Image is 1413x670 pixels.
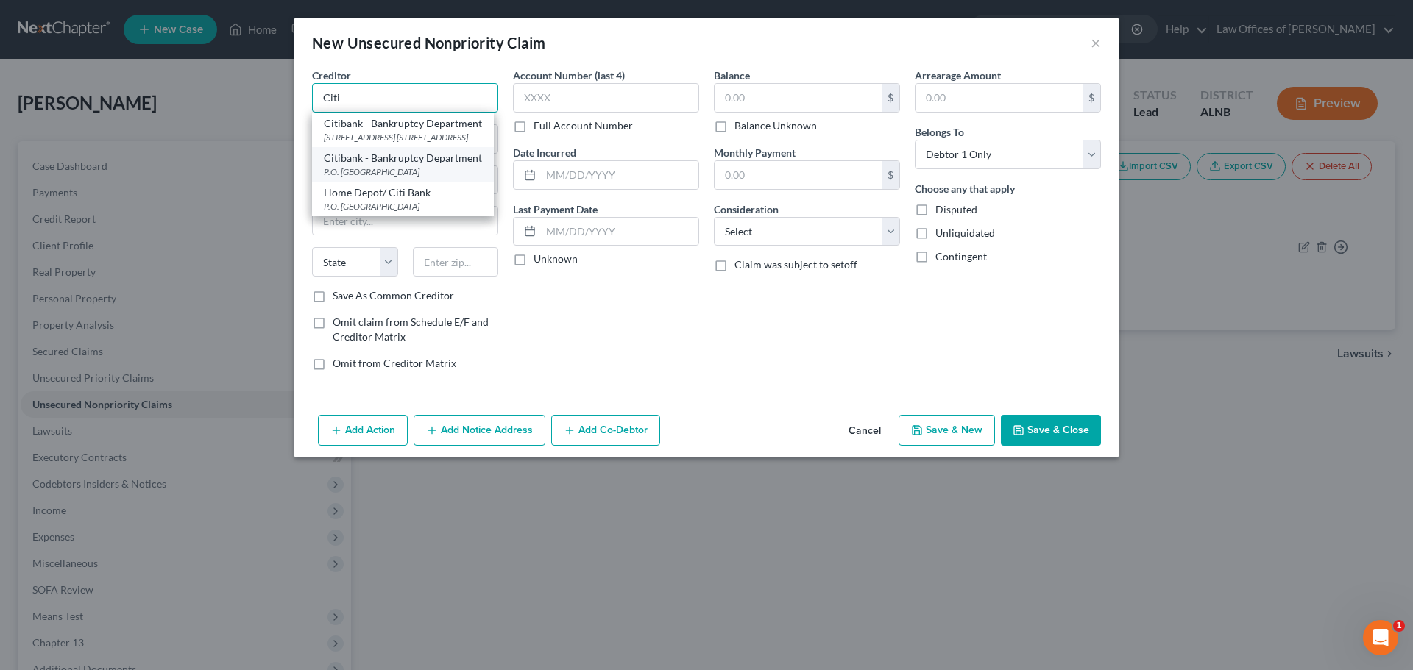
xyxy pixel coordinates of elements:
div: [STREET_ADDRESS] [STREET_ADDRESS] [324,131,482,143]
button: Add Co-Debtor [551,415,660,446]
label: Account Number (last 4) [513,68,625,83]
label: Consideration [714,202,779,217]
input: 0.00 [916,84,1083,112]
input: Enter zip... [413,247,499,277]
label: Full Account Number [534,118,633,133]
button: Cancel [837,416,893,446]
span: Claim was subject to setoff [734,258,857,271]
span: Omit claim from Schedule E/F and Creditor Matrix [333,316,489,343]
div: P.O. [GEOGRAPHIC_DATA] [324,165,482,178]
div: $ [882,84,899,112]
button: Add Notice Address [414,415,545,446]
input: MM/DD/YYYY [541,218,698,246]
input: 0.00 [715,161,882,189]
iframe: Intercom live chat [1363,620,1398,655]
input: Search creditor by name... [312,83,498,113]
div: Home Depot/ Citi Bank [324,185,482,200]
label: Balance [714,68,750,83]
input: XXXX [513,83,699,113]
span: Creditor [312,69,351,82]
span: Disputed [935,203,977,215]
div: $ [1083,84,1100,112]
span: Contingent [935,250,987,263]
input: 0.00 [715,84,882,112]
label: Save As Common Creditor [333,288,454,303]
div: P.O. [GEOGRAPHIC_DATA] [324,200,482,213]
input: MM/DD/YYYY [541,161,698,189]
label: Last Payment Date [513,202,598,217]
span: Belongs To [915,126,964,138]
label: Choose any that apply [915,181,1015,196]
span: Unliquidated [935,227,995,239]
div: New Unsecured Nonpriority Claim [312,32,545,53]
label: Arrearage Amount [915,68,1001,83]
button: Save & Close [1001,415,1101,446]
input: Enter city... [313,207,497,235]
label: Unknown [534,252,578,266]
span: Omit from Creditor Matrix [333,357,456,369]
label: Monthly Payment [714,145,796,160]
div: $ [882,161,899,189]
button: Save & New [899,415,995,446]
label: Date Incurred [513,145,576,160]
button: Add Action [318,415,408,446]
button: × [1091,34,1101,51]
span: 1 [1393,620,1405,632]
div: Citibank - Bankruptcy Department [324,116,482,131]
div: Citibank - Bankruptcy Department [324,151,482,165]
label: Balance Unknown [734,118,817,133]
